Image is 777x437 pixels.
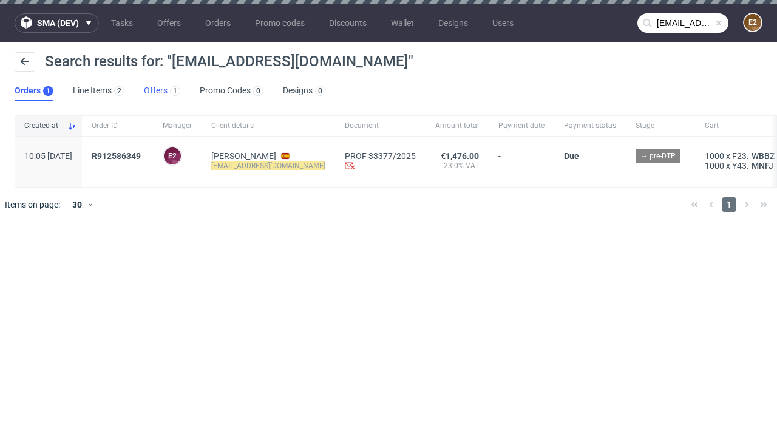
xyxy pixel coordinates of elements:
a: Line Items2 [73,81,124,101]
div: 2 [117,87,121,95]
button: sma (dev) [15,13,99,33]
span: - [498,151,545,172]
span: Y43. [732,161,749,171]
a: Wallet [384,13,421,33]
span: Payment status [564,121,616,131]
mark: [EMAIL_ADDRESS][DOMAIN_NAME] [211,161,325,170]
a: [PERSON_NAME] [211,151,276,161]
div: 1 [46,87,50,95]
figcaption: e2 [164,147,181,164]
a: MNFJ [749,161,776,171]
a: Orders1 [15,81,53,101]
a: Designs [431,13,475,33]
div: 30 [65,196,87,213]
a: Offers1 [144,81,180,101]
a: Tasks [104,13,140,33]
a: PROF 33377/2025 [345,151,416,161]
span: Document [345,121,416,131]
span: 23.0% VAT [435,161,479,171]
span: Payment date [498,121,545,131]
span: → pre-DTP [640,151,676,161]
div: 0 [318,87,322,95]
span: Items on page: [5,198,60,211]
span: Order ID [92,121,143,131]
a: Orders [198,13,238,33]
a: WBBZ [749,151,777,161]
span: Due [564,151,579,161]
span: Manager [163,121,192,131]
a: Promo Codes0 [200,81,263,101]
span: Client details [211,121,325,131]
a: Users [485,13,521,33]
span: 1000 [705,151,724,161]
span: Amount total [435,121,479,131]
a: Offers [150,13,188,33]
div: x [705,151,777,161]
a: Designs0 [283,81,325,101]
div: 1 [173,87,177,95]
span: F23. [732,151,749,161]
span: 10:05 [DATE] [24,151,72,161]
span: 1 [722,197,736,212]
span: Created at [24,121,63,131]
figcaption: e2 [744,14,761,31]
span: Stage [636,121,685,131]
a: R912586349 [92,151,143,161]
span: €1,476.00 [441,151,479,161]
span: R912586349 [92,151,141,161]
span: sma (dev) [37,19,79,27]
span: 1000 [705,161,724,171]
div: 0 [256,87,260,95]
a: Discounts [322,13,374,33]
span: Cart [705,121,777,131]
a: Promo codes [248,13,312,33]
div: x [705,161,777,171]
span: Search results for: "[EMAIL_ADDRESS][DOMAIN_NAME]" [45,53,413,70]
